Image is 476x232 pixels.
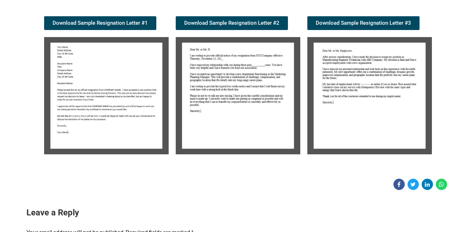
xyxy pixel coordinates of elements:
[393,179,405,190] a: Share on Facebook
[307,16,420,30] a: Download Sample Resignation Letter #3
[176,16,288,30] a: Download Sample Resignation Letter #2
[26,207,450,219] h3: Leave a Reply
[53,20,148,26] span: Download Sample Resignation Letter #1
[436,179,447,190] a: Share on WhatsApp
[422,179,433,190] a: Share on Linkedin
[408,179,419,190] a: Share on Twitter
[316,20,411,26] span: Download Sample Resignation Letter #3
[184,20,279,26] span: Download Sample Resignation Letter #2
[44,16,156,30] a: Download Sample Resignation Letter #1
